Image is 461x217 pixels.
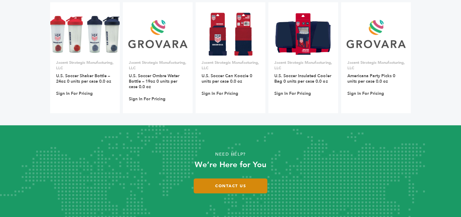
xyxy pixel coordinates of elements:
[346,20,406,48] img: Americana Party Picks 0 units per case 0.0 oz
[23,150,438,159] p: Need Help?
[202,60,259,71] p: Jacent Strategic Manufacturing, LLC
[347,60,405,71] p: Jacent Strategic Manufacturing, LLC
[128,20,187,48] img: U.S. Soccer Ombre Water Bottle – 19oz 0 units per case 0.0 oz
[129,73,179,90] a: U.S. Soccer Ombre Water Bottle – 19oz 0 units per case 0.0 oz
[56,91,93,96] a: Sign In For Pricing
[274,73,331,84] a: U.S. Soccer Insulated Cooler Bag 0 units per case 0.0 oz
[195,159,266,170] strong: We’re Here for You
[209,12,252,56] img: U.S. Soccer Can Koozie 0 units per case 0.0 oz
[56,73,111,84] a: U.S. Soccer Shaker Bottle – 24oz 0 units per case 0.0 oz
[129,60,186,71] p: Jacent Strategic Manufacturing, LLC
[202,73,252,84] a: U.S. Soccer Can Koozie 0 units per case 0.0 oz
[202,91,238,96] a: Sign In For Pricing
[275,12,332,56] img: U.S. Soccer Insulated Cooler Bag 0 units per case 0.0 oz
[50,15,120,53] img: U.S. Soccer Shaker Bottle – 24oz 0 units per case 0.0 oz
[56,60,114,71] p: Jacent Strategic Manufacturing, LLC
[347,91,384,96] a: Sign In For Pricing
[129,96,165,102] a: Sign In For Pricing
[274,60,332,71] p: Jacent Strategic Manufacturing, LLC
[194,178,267,193] a: Contact Us
[274,91,311,96] a: Sign In For Pricing
[347,73,395,84] a: Americana Party Picks 0 units per case 0.0 oz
